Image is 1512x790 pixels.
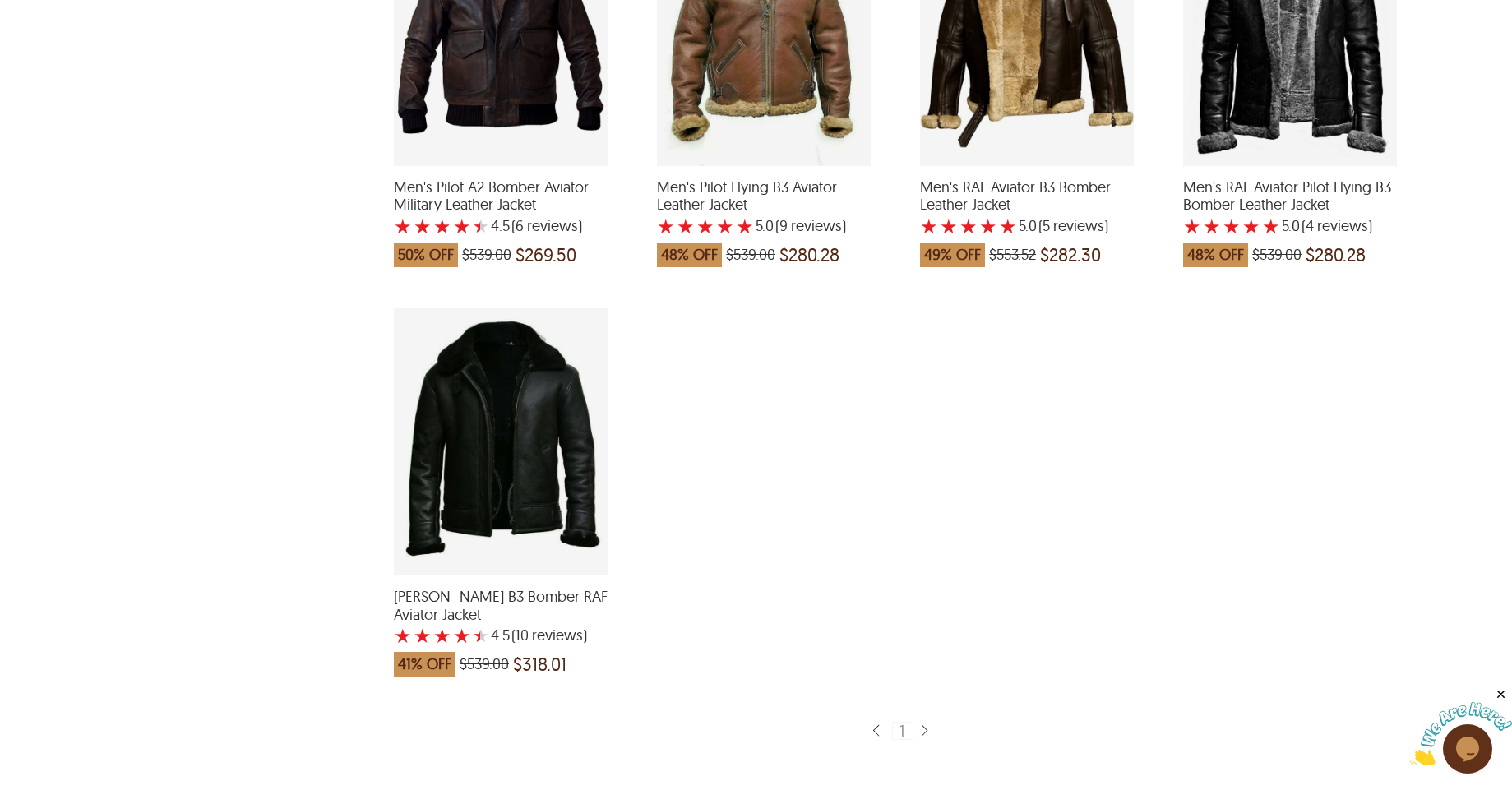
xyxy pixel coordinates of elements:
[892,722,913,740] div: 1
[394,155,608,275] a: Men's Pilot A2 Bomber Aviator Military Leather Jacket with a 4.5 Star Rating 6 Product Review whi...
[756,218,774,234] label: 5.0
[716,218,734,234] label: 4 rating
[511,627,587,644] span: )
[999,218,1017,234] label: 5 rating
[775,218,788,234] span: (9
[491,218,510,234] label: 4.5
[1314,218,1368,234] span: reviews
[920,178,1134,214] span: Men's RAF Aviator B3 Bomber Leather Jacket
[453,627,471,644] label: 4 rating
[1306,247,1366,263] span: $280.28
[414,627,432,644] label: 2 rating
[1038,218,1050,234] span: (5
[394,178,608,214] span: Men's Pilot A2 Bomber Aviator Military Leather Jacket
[513,656,566,672] span: $318.01
[657,218,675,234] label: 1 rating
[657,155,871,275] a: Men's Pilot Flying B3 Aviator Leather Jacket with a 4.999999999999999 Star Rating 9 Product Revie...
[511,627,529,644] span: (10
[979,218,997,234] label: 4 rating
[677,218,695,234] label: 2 rating
[1019,218,1037,234] label: 5.0
[433,627,451,644] label: 3 rating
[529,627,583,644] span: reviews
[1050,218,1104,234] span: reviews
[1183,243,1248,267] span: 48% OFF
[775,218,846,234] span: )
[1410,687,1512,765] iframe: chat widget
[394,218,412,234] label: 1 rating
[1040,247,1101,263] span: $282.30
[989,247,1036,263] span: $553.52
[736,218,754,234] label: 5 rating
[1183,218,1201,234] label: 1 rating
[394,243,458,267] span: 50% OFF
[511,218,582,234] span: )
[657,243,722,267] span: 48% OFF
[1252,247,1302,263] span: $539.00
[433,218,451,234] label: 3 rating
[657,178,871,214] span: Men's Pilot Flying B3 Aviator Leather Jacket
[460,656,509,672] span: $539.00
[394,565,608,685] a: Troy B3 Bomber RAF Aviator Jacket with a 4.5 Star Rating 10 Product Review which was at a price o...
[1038,218,1108,234] span: )
[726,247,775,263] span: $539.00
[1282,218,1300,234] label: 5.0
[920,155,1134,275] a: Men's RAF Aviator B3 Bomber Leather Jacket with a 5 Star Rating 5 Product Review which was at a p...
[511,218,524,234] span: (6
[1203,218,1221,234] label: 2 rating
[473,627,489,644] label: 5 rating
[869,723,882,739] img: sprite-icon
[524,218,578,234] span: reviews
[394,652,455,677] span: 41% OFF
[918,723,931,739] img: sprite-icon
[959,218,978,234] label: 3 rating
[453,218,471,234] label: 4 rating
[1183,178,1397,214] span: Men's RAF Aviator Pilot Flying B3 Bomber Leather Jacket
[1223,218,1241,234] label: 3 rating
[1242,218,1260,234] label: 4 rating
[779,247,839,263] span: $280.28
[1183,155,1397,275] a: Men's RAF Aviator Pilot Flying B3 Bomber Leather Jacket with a 5 Star Rating 4 Product Review whi...
[491,627,510,644] label: 4.5
[1302,218,1314,234] span: (4
[394,588,608,623] span: Troy B3 Bomber RAF Aviator Jacket
[473,218,489,234] label: 5 rating
[1302,218,1372,234] span: )
[394,627,412,644] label: 1 rating
[920,243,985,267] span: 49% OFF
[920,218,938,234] label: 1 rating
[516,247,576,263] span: $269.50
[1262,218,1280,234] label: 5 rating
[940,218,958,234] label: 2 rating
[696,218,714,234] label: 3 rating
[414,218,432,234] label: 2 rating
[462,247,511,263] span: $539.00
[788,218,842,234] span: reviews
